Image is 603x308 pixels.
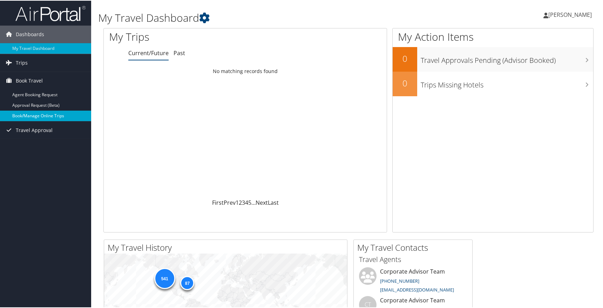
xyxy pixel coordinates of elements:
h3: Travel Approvals Pending (Advisor Booked) [421,51,593,65]
a: Last [268,198,279,206]
td: No matching records found [104,64,387,77]
a: Past [174,48,185,56]
a: 0Travel Approvals Pending (Advisor Booked) [393,46,593,71]
div: 541 [154,267,175,288]
h3: Travel Agents [359,254,467,264]
a: 2 [239,198,242,206]
h2: My Travel History [108,241,347,253]
a: Current/Future [128,48,169,56]
span: Dashboards [16,25,44,42]
a: 0Trips Missing Hotels [393,71,593,96]
h2: 0 [393,52,417,64]
span: [PERSON_NAME] [548,10,592,18]
a: [PHONE_NUMBER] [380,277,419,283]
a: 1 [236,198,239,206]
span: Travel Approval [16,121,53,138]
a: [PERSON_NAME] [543,4,599,25]
a: First [212,198,224,206]
a: 4 [245,198,248,206]
span: Book Travel [16,71,43,89]
span: … [251,198,256,206]
h2: My Travel Contacts [357,241,472,253]
li: Corporate Advisor Team [355,267,470,295]
h1: My Trips [109,29,264,44]
div: 87 [180,275,194,289]
h1: My Action Items [393,29,593,44]
a: 5 [248,198,251,206]
a: Prev [224,198,236,206]
h3: Trips Missing Hotels [421,76,593,89]
h1: My Travel Dashboard [98,10,432,25]
a: Next [256,198,268,206]
a: [EMAIL_ADDRESS][DOMAIN_NAME] [380,286,454,292]
a: 3 [242,198,245,206]
h2: 0 [393,77,417,89]
span: Trips [16,53,28,71]
img: airportal-logo.png [15,5,86,21]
